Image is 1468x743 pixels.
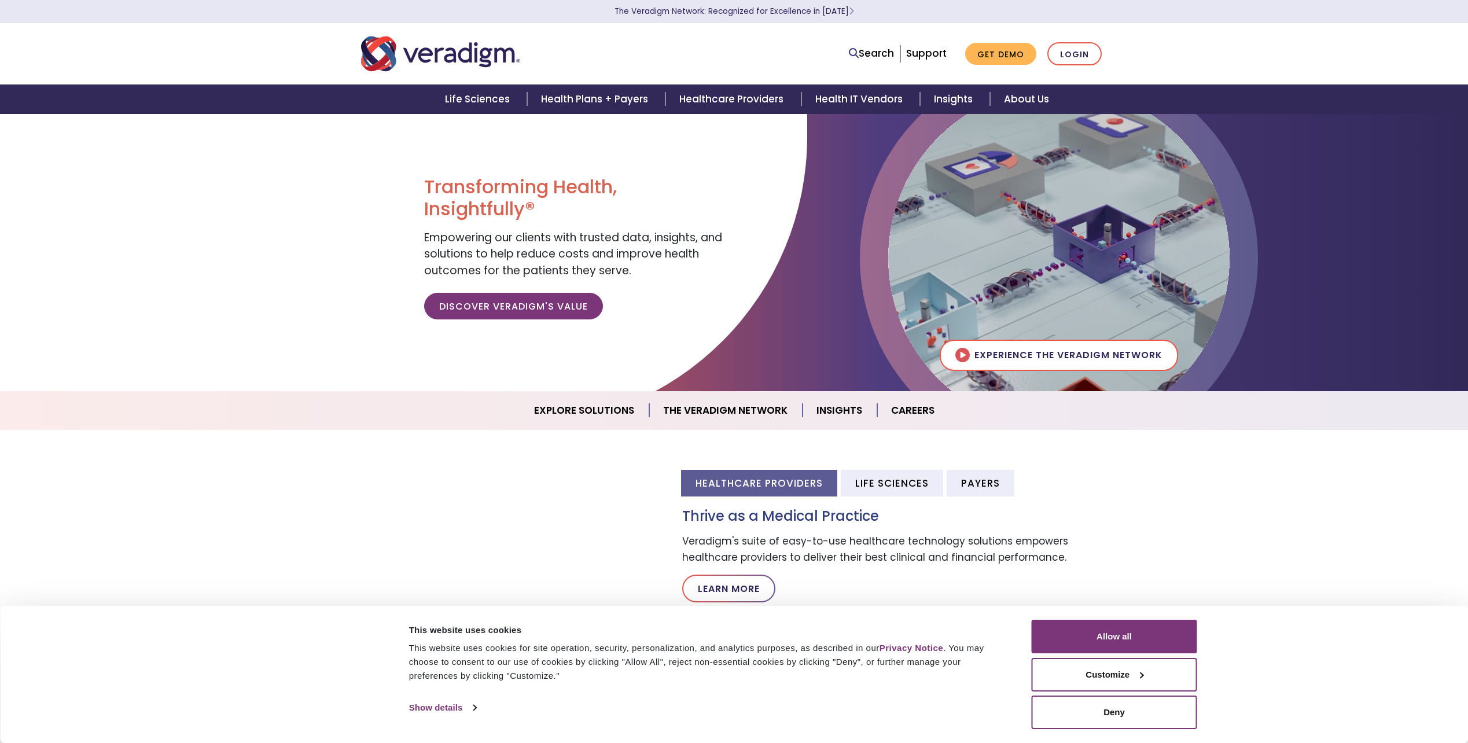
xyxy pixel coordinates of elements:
div: This website uses cookies for site operation, security, personalization, and analytics purposes, ... [409,641,1006,683]
img: Veradigm logo [361,35,520,73]
a: Health Plans + Payers [527,84,665,114]
a: About Us [990,84,1063,114]
li: Payers [947,470,1014,496]
div: This website uses cookies [409,623,1006,637]
a: Healthcare Providers [665,84,801,114]
a: Support [906,46,947,60]
a: Insights [920,84,990,114]
a: Show details [409,699,476,716]
a: Learn More [682,575,775,602]
a: The Veradigm Network [649,396,803,425]
a: Login [1047,42,1102,66]
button: Deny [1032,696,1197,729]
li: Life Sciences [841,470,943,496]
button: Customize [1032,658,1197,691]
a: Get Demo [965,43,1036,65]
span: Learn More [849,6,854,17]
a: Discover Veradigm's Value [424,293,603,319]
a: Insights [803,396,877,425]
h3: Thrive as a Medical Practice [682,508,1108,525]
a: Privacy Notice [880,643,943,653]
button: Allow all [1032,620,1197,653]
a: The Veradigm Network: Recognized for Excellence in [DATE]Learn More [615,6,854,17]
p: Veradigm's suite of easy-to-use healthcare technology solutions empowers healthcare providers to ... [682,534,1108,565]
a: Search [849,46,894,61]
a: Explore Solutions [520,396,649,425]
h1: Transforming Health, Insightfully® [424,176,725,220]
a: Careers [877,396,948,425]
li: Healthcare Providers [681,470,837,496]
a: Health IT Vendors [801,84,920,114]
span: Empowering our clients with trusted data, insights, and solutions to help reduce costs and improv... [424,230,722,278]
a: Life Sciences [431,84,527,114]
